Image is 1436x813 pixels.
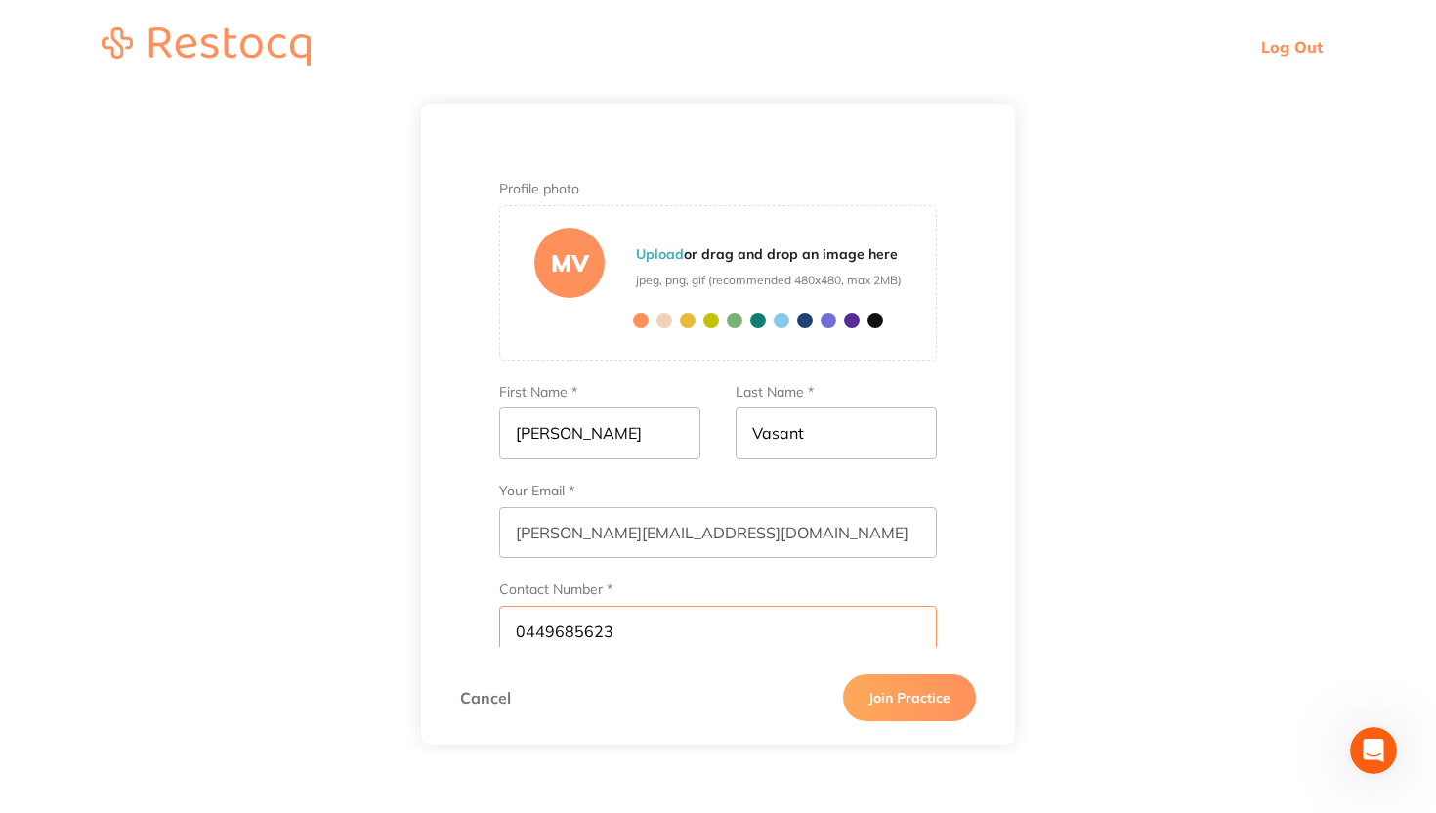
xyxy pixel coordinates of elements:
[736,384,937,401] label: Last Name *
[636,273,902,289] span: jpeg, png, gif (recommended 480x480, max 2MB)
[843,674,976,721] button: Join Practice
[102,27,311,66] img: restocq_logo.svg
[534,228,605,298] div: MV
[1350,727,1397,774] iframe: Intercom live chat
[1261,37,1323,57] a: Log Out
[499,581,937,598] label: Contact Number *
[499,384,700,401] label: First Name *
[499,483,574,499] label: Your Email *
[636,245,684,263] b: Upload
[460,689,511,706] a: Cancel
[499,181,937,197] label: Profile photo
[636,245,902,265] p: or drag and drop an image here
